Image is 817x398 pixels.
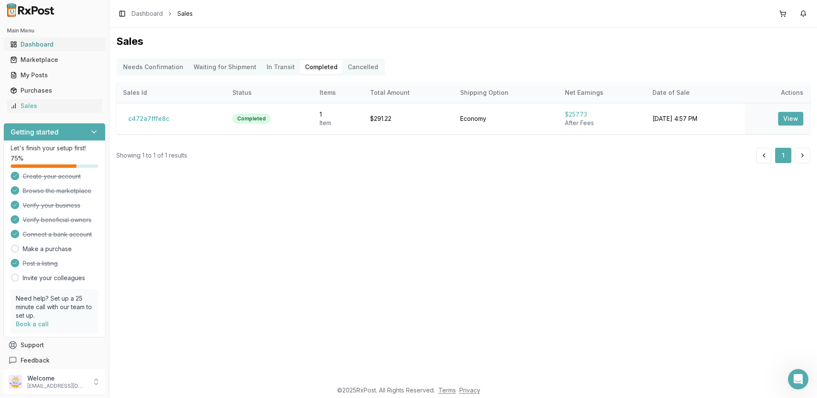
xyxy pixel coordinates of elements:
[453,82,558,103] th: Shipping Option
[565,110,639,119] div: $257.73
[116,151,187,160] div: Showing 1 to 1 of 1 results
[775,148,791,163] button: 1
[460,114,551,123] div: Economy
[363,82,453,103] th: Total Amount
[565,119,639,127] div: After Fees
[116,35,810,48] h1: Sales
[3,68,106,82] button: My Posts
[646,82,744,103] th: Date of Sale
[232,114,270,123] div: Completed
[7,67,102,83] a: My Posts
[778,112,803,126] button: View
[652,114,738,123] div: [DATE] 4:57 PM
[23,201,80,210] span: Verify your business
[16,294,93,320] p: Need help? Set up a 25 minute call with our team to set up.
[10,102,99,110] div: Sales
[11,154,24,163] span: 75 %
[118,60,188,74] button: Needs Confirmation
[3,38,106,51] button: Dashboard
[3,337,106,353] button: Support
[10,71,99,79] div: My Posts
[438,386,456,394] a: Terms
[7,83,102,98] a: Purchases
[188,60,262,74] button: Waiting for Shipment
[21,356,50,365] span: Feedback
[10,40,99,49] div: Dashboard
[11,127,59,137] h3: Getting started
[23,230,92,239] span: Connect a bank account
[262,60,300,74] button: In Transit
[23,245,72,253] a: Make a purchase
[3,53,106,67] button: Marketplace
[313,82,363,103] th: Items
[23,259,58,268] span: Post a listing
[10,56,99,64] div: Marketplace
[132,9,163,18] a: Dashboard
[16,320,49,328] a: Book a call
[558,82,646,103] th: Net Earnings
[7,37,102,52] a: Dashboard
[23,172,81,181] span: Create your account
[3,3,58,17] img: RxPost Logo
[7,98,102,114] a: Sales
[3,353,106,368] button: Feedback
[23,216,91,224] span: Verify beneficial owners
[7,52,102,67] a: Marketplace
[320,110,356,119] div: 1
[7,27,102,34] h2: Main Menu
[11,144,98,152] p: Let's finish your setup first!
[745,82,811,103] th: Actions
[3,84,106,97] button: Purchases
[788,369,808,389] iframe: Intercom live chat
[177,9,193,18] span: Sales
[10,86,99,95] div: Purchases
[3,99,106,113] button: Sales
[116,82,226,103] th: Sales Id
[23,274,85,282] a: Invite your colleagues
[343,60,383,74] button: Cancelled
[23,187,91,195] span: Browse the marketplace
[300,60,343,74] button: Completed
[226,82,313,103] th: Status
[132,9,193,18] nav: breadcrumb
[123,112,174,126] button: c472a7fffe8c
[27,383,87,389] p: [EMAIL_ADDRESS][DOMAIN_NAME]
[27,374,87,383] p: Welcome
[9,375,22,389] img: User avatar
[459,386,480,394] a: Privacy
[370,114,447,123] div: $291.22
[320,119,356,127] div: Item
